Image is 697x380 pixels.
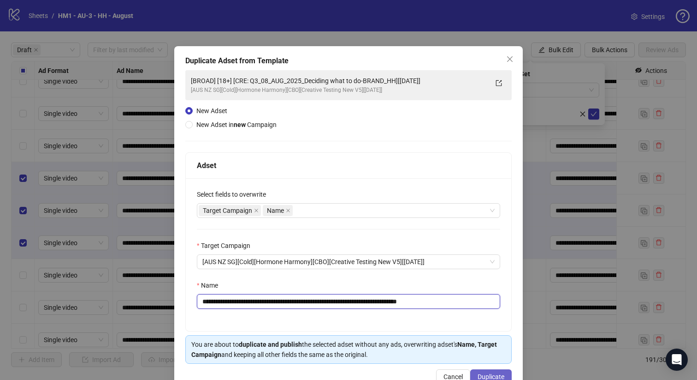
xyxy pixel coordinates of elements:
span: Name [263,205,293,216]
div: Duplicate Adset from Template [185,55,512,66]
strong: duplicate and publish [239,341,302,348]
label: Target Campaign [197,241,256,251]
div: [BROAD] [18+] [CRE: Q3_08_AUG_2025_Deciding what to do-BRAND_HH][[DATE]] [191,76,488,86]
span: Target Campaign [203,205,252,216]
span: Name [267,205,284,216]
span: [AUS NZ SG][Cold][Hormone Harmony][CBO][Creative Testing New V5][17 July 2025] [202,255,495,269]
input: Name [197,294,500,309]
span: Target Campaign [199,205,261,216]
div: You are about to the selected adset without any ads, overwriting adset's and keeping all other fi... [191,339,506,360]
span: close [254,208,259,213]
span: export [496,80,502,86]
div: Open Intercom Messenger [666,349,688,371]
span: New Adset in Campaign [196,121,277,128]
span: close [506,55,514,63]
span: close [286,208,290,213]
label: Name [197,280,224,290]
label: Select fields to overwrite [197,189,272,199]
span: New Adset [196,107,227,115]
div: Adset [197,160,500,171]
strong: new [234,121,246,128]
strong: Name, Target Campaign [191,341,497,358]
button: Close [502,52,517,66]
div: [AUS NZ SG][Cold][Hormone Harmony][CBO][Creative Testing New V5][[DATE]] [191,86,488,95]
